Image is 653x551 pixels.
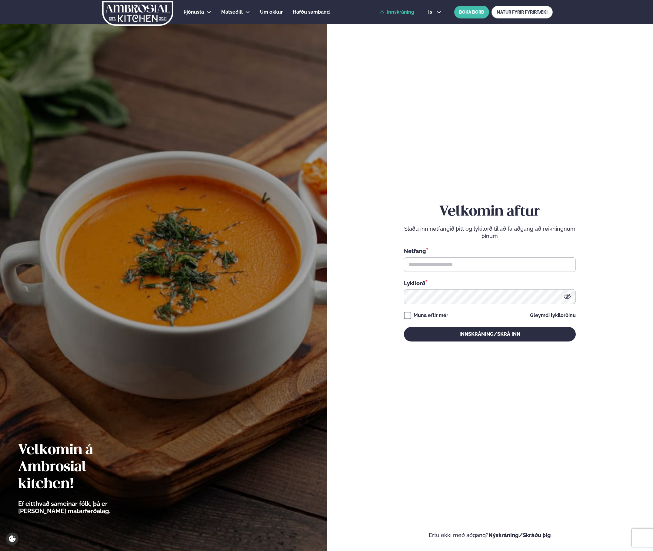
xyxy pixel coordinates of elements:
[184,9,204,15] span: Þjónusta
[345,532,635,539] p: Ertu ekki með aðgang?
[404,203,576,220] h2: Velkomin aftur
[18,442,144,493] h2: Velkomin á Ambrosial kitchen!
[184,8,204,16] a: Þjónusta
[491,6,553,18] a: MATUR FYRIR FYRIRTÆKI
[454,6,489,18] button: BÓKA BORÐ
[293,8,330,16] a: Hafðu samband
[423,10,446,15] button: is
[488,532,551,538] a: Nýskráning/Skráðu þig
[260,9,283,15] span: Um okkur
[221,9,243,15] span: Matseðill
[293,9,330,15] span: Hafðu samband
[404,279,576,287] div: Lykilorð
[530,313,576,318] a: Gleymdi lykilorðinu
[404,225,576,240] p: Sláðu inn netfangið þitt og lykilorð til að fá aðgang að reikningnum þínum
[260,8,283,16] a: Um okkur
[379,9,414,15] a: Innskráning
[404,327,576,341] button: Innskráning/Skrá inn
[6,533,18,545] a: Cookie settings
[404,247,576,255] div: Netfang
[102,1,174,26] img: logo
[428,10,434,15] span: is
[221,8,243,16] a: Matseðill
[18,500,144,515] p: Ef eitthvað sameinar fólk, þá er [PERSON_NAME] matarferðalag.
